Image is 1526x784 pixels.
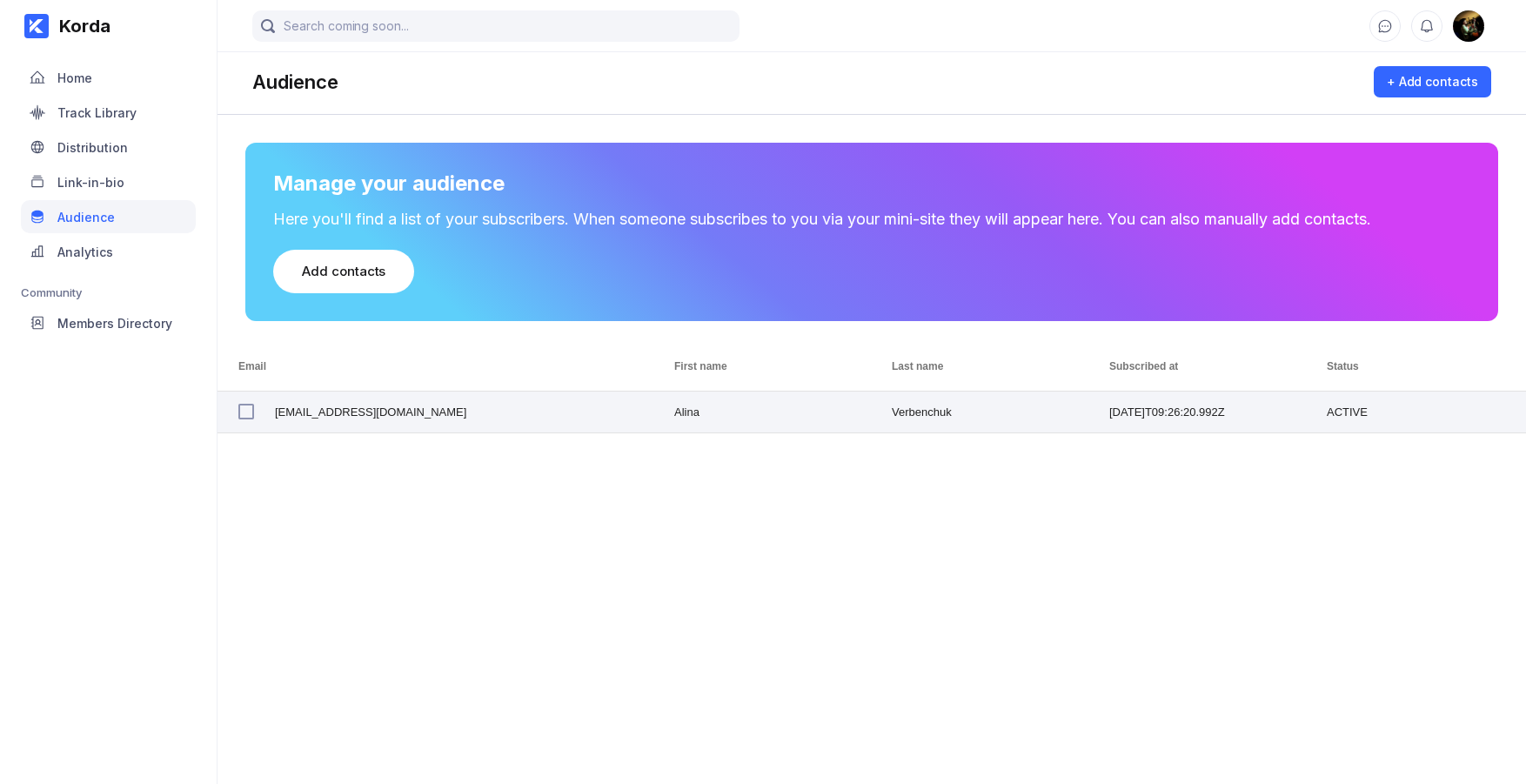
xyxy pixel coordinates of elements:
[57,70,92,85] div: Home
[57,140,128,155] div: Distribution
[57,245,113,259] div: Analytics
[653,392,871,432] div: Alina
[57,316,172,331] div: Members Directory
[252,10,740,42] input: Search coming soon...
[252,70,338,93] div: Audience
[21,285,196,299] div: Community
[57,175,124,190] div: Link-in-bio
[1374,66,1491,97] button: + Add contacts
[21,61,196,96] a: Home
[57,105,137,120] div: Track Library
[1109,360,1178,372] span: Subscribed at
[1306,392,1526,432] div: ACTIVE
[871,392,1088,432] div: Verbenchuk
[1088,392,1306,432] div: [DATE]T09:26:20.992Z
[238,360,266,372] span: Email
[892,360,943,372] span: Last name
[1453,10,1484,42] div: Jeremy Beggs
[302,263,385,280] div: Add contacts
[21,96,196,131] a: Track Library
[273,171,1470,196] div: Manage your audience
[21,200,196,235] a: Audience
[21,131,196,165] a: Distribution
[21,165,196,200] a: Link-in-bio
[275,392,466,432] span: [EMAIL_ADDRESS][DOMAIN_NAME]
[57,210,115,224] div: Audience
[21,306,196,341] a: Members Directory
[273,210,1470,229] div: Here you'll find a list of your subscribers. When someone subscribes to you via your mini-site th...
[1453,10,1484,42] img: 160x160
[49,16,110,37] div: Korda
[1327,360,1359,372] span: Status
[1387,73,1478,90] div: + Add contacts
[21,235,196,270] a: Analytics
[273,250,414,293] button: Add contacts
[674,360,727,372] span: First name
